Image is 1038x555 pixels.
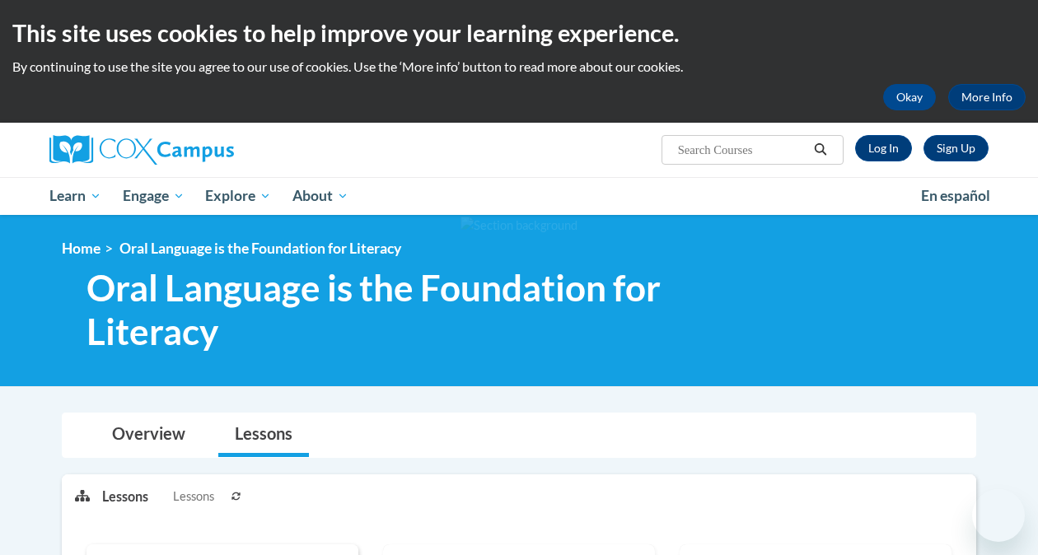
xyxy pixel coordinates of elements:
a: Cox Campus [49,135,346,165]
span: Oral Language is the Foundation for Literacy [86,266,766,353]
a: Learn [39,177,112,215]
span: Oral Language is the Foundation for Literacy [119,240,401,257]
a: Overview [96,413,202,457]
h2: This site uses cookies to help improve your learning experience. [12,16,1026,49]
a: Explore [194,177,282,215]
button: Search [808,140,833,160]
span: About [292,186,348,206]
span: Lessons [173,487,214,506]
span: Explore [205,186,271,206]
a: Register [923,135,989,161]
a: Home [62,240,101,257]
a: Lessons [218,413,309,457]
span: Engage [123,186,185,206]
img: Cox Campus [49,135,234,165]
span: Learn [49,186,101,206]
a: Log In [855,135,912,161]
a: En español [910,179,1001,213]
span: En español [921,187,990,204]
a: About [282,177,359,215]
input: Search Courses [676,140,808,160]
iframe: Button to launch messaging window [972,489,1025,542]
div: Main menu [37,177,1001,215]
img: Section background [461,217,577,235]
p: Lessons [102,487,148,506]
a: Engage [112,177,195,215]
a: More Info [948,84,1026,110]
button: Okay [883,84,936,110]
p: By continuing to use the site you agree to our use of cookies. Use the ‘More info’ button to read... [12,58,1026,76]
